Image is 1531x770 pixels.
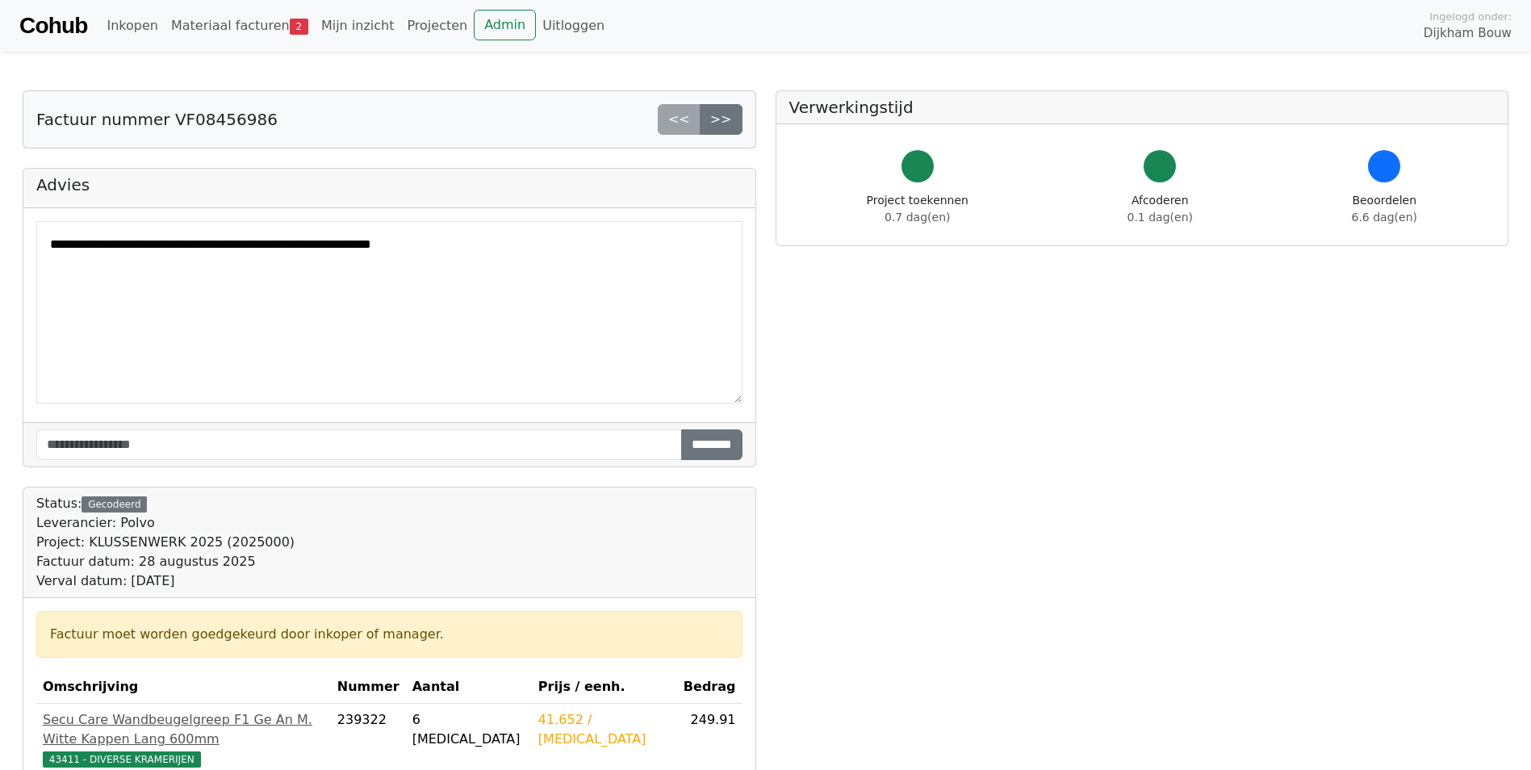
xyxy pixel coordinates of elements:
div: Project: KLUSSENWERK 2025 (2025000) [36,533,295,552]
th: Nummer [331,671,406,704]
div: Project toekennen [867,192,968,226]
th: Prijs / eenh. [532,671,677,704]
span: Dijkham Bouw [1424,24,1512,43]
a: Materiaal facturen2 [165,10,315,42]
div: Verval datum: [DATE] [36,571,295,591]
a: Secu Care Wandbeugelgreep F1 Ge An M. Witte Kappen Lang 600mm43411 - DIVERSE KRAMERIJEN [43,710,324,768]
a: Inkopen [100,10,164,42]
span: 2 [290,19,308,35]
a: Projecten [400,10,474,42]
div: Status: [36,494,295,591]
th: Aantal [406,671,532,704]
div: Factuur moet worden goedgekeurd door inkoper of manager. [50,625,729,644]
div: Gecodeerd [82,496,147,513]
span: Ingelogd onder: [1429,9,1512,24]
a: Uitloggen [536,10,611,42]
div: 6 [MEDICAL_DATA] [412,710,525,749]
th: Omschrijving [36,671,331,704]
h5: Advies [36,175,742,195]
span: 0.1 dag(en) [1127,211,1193,224]
div: Secu Care Wandbeugelgreep F1 Ge An M. Witte Kappen Lang 600mm [43,710,324,749]
a: >> [700,104,742,135]
span: 43411 - DIVERSE KRAMERIJEN [43,751,201,768]
div: Afcoderen [1127,192,1193,226]
span: 0.7 dag(en) [885,211,950,224]
th: Bedrag [677,671,742,704]
div: 41.652 / [MEDICAL_DATA] [538,710,671,749]
span: 6.6 dag(en) [1352,211,1417,224]
a: Cohub [19,6,87,45]
div: Beoordelen [1352,192,1417,226]
h5: Verwerkingstijd [789,98,1495,117]
a: Admin [474,10,536,40]
a: Mijn inzicht [315,10,401,42]
h5: Factuur nummer VF08456986 [36,110,278,129]
div: Leverancier: Polvo [36,513,295,533]
div: Factuur datum: 28 augustus 2025 [36,552,295,571]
